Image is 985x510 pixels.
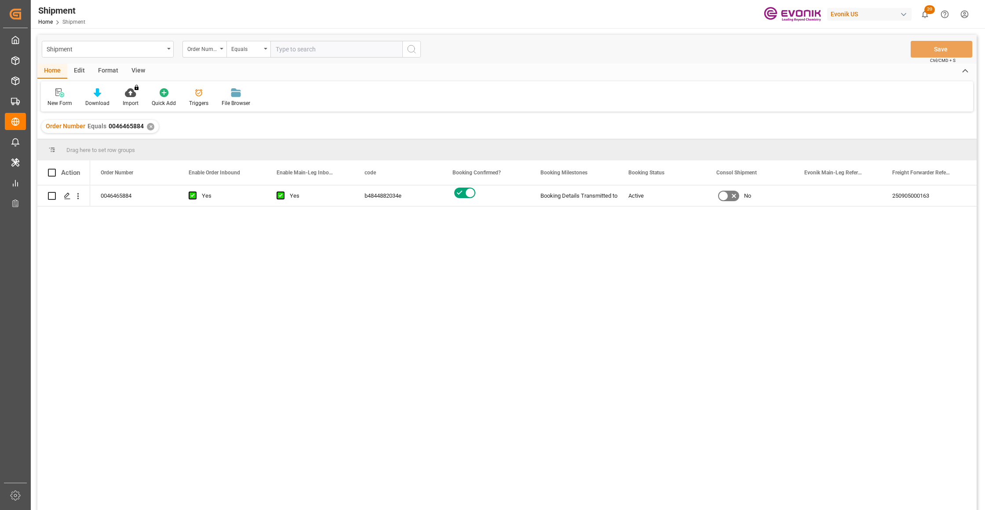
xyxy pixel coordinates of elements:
button: Evonik US [827,6,915,22]
a: Home [38,19,53,25]
span: Equals [88,123,106,130]
div: ✕ [147,123,154,130]
div: Download [85,99,109,107]
button: open menu [42,41,174,58]
span: Enable Order Inbound [189,170,240,176]
div: Order Number [187,43,217,53]
div: Format [91,64,125,79]
button: Save [911,41,972,58]
div: New Form [47,99,72,107]
button: open menu [226,41,270,58]
button: open menu [182,41,226,58]
div: Yes [202,186,255,206]
span: Evonik Main-Leg Reference [804,170,863,176]
span: Order Number [101,170,133,176]
span: Freight Forwarder Reference [892,170,951,176]
div: Equals [231,43,261,53]
button: show 20 new notifications [915,4,935,24]
div: Shipment [38,4,85,17]
span: Drag here to set row groups [66,147,135,153]
span: Order Number [46,123,85,130]
span: 20 [924,5,935,14]
span: Enable Main-Leg Inbound [277,170,336,176]
span: code [365,170,376,176]
div: Press SPACE to select this row. [37,185,90,206]
div: Edit [67,64,91,79]
input: Type to search [270,41,402,58]
div: Evonik US [827,8,912,21]
span: Ctrl/CMD + S [930,57,956,64]
div: View [125,64,152,79]
div: Triggers [189,99,208,107]
div: Home [37,64,67,79]
div: 0046465884 [90,185,178,206]
img: Evonik-brand-mark-Deep-Purple-RGB.jpeg_1700498283.jpeg [764,7,821,22]
button: search button [402,41,421,58]
span: 0046465884 [109,123,144,130]
span: Consol Shipment [716,170,757,176]
div: b4844882034e [354,185,442,206]
span: Booking Milestones [540,170,587,176]
div: Shipment [47,43,164,54]
div: Yes [290,186,343,206]
span: Booking Status [628,170,664,176]
span: Booking Confirmed? [452,170,501,176]
div: Active [628,186,695,206]
div: Booking Details Transmitted to SAP [540,186,607,206]
div: File Browser [222,99,250,107]
span: No [744,186,751,206]
div: Action [61,169,80,177]
div: Quick Add [152,99,176,107]
button: Help Center [935,4,955,24]
div: 250905000163 [882,185,970,206]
